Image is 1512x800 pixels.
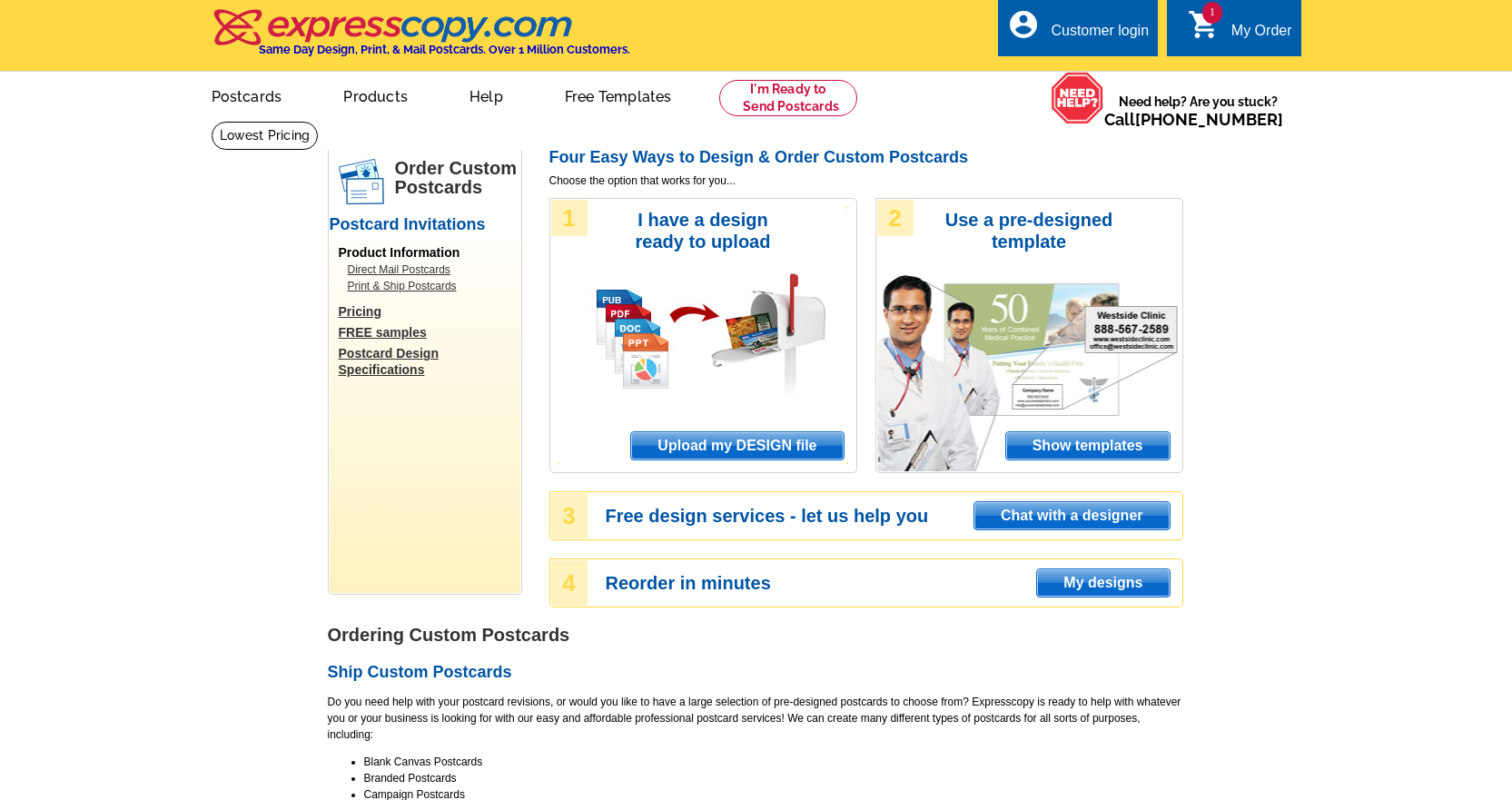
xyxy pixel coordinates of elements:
a: Print & Ship Postcards [348,278,511,294]
h3: Reorder in minutes [606,575,1181,591]
a: Pricing [339,303,520,320]
h3: I have a design ready to upload [610,209,796,252]
h2: Postcard Invitations [330,215,520,235]
strong: Ordering Custom Postcards [328,625,570,645]
a: Direct Mail Postcards [348,262,511,278]
a: 1 shopping_cart My Order [1188,20,1292,43]
div: 1 [551,200,588,236]
a: Postcards [183,74,311,116]
h1: Order Custom Postcards [395,159,520,197]
span: Need help? Are you stuck? [1104,93,1292,129]
img: postcards.png [339,159,384,204]
div: 4 [551,560,588,606]
div: 2 [877,200,914,236]
h2: Ship Custom Postcards [328,663,1183,683]
span: Choose the option that works for you... [549,173,1183,189]
span: My designs [1037,569,1169,597]
span: Product Information [339,245,460,260]
h4: Same Day Design, Print, & Mail Postcards. Over 1 Million Customers. [259,43,630,56]
a: [PHONE_NUMBER] [1135,110,1283,129]
h3: Use a pre-designed template [936,209,1122,252]
a: Show templates [1005,431,1171,460]
span: Call [1104,110,1283,129]
i: account_circle [1007,8,1040,41]
div: My Order [1231,23,1292,48]
a: FREE samples [339,324,520,341]
span: Show templates [1006,432,1170,459]
h3: Free design services - let us help you [606,508,1181,524]
div: 3 [551,493,588,538]
a: Help [440,74,532,116]
i: shopping_cart [1188,8,1220,41]
a: Free Templates [536,74,701,116]
p: Do you need help with your postcard revisions, or would you like to have a large selection of pre... [328,694,1183,743]
li: Branded Postcards [364,770,1183,786]
a: Products [314,74,437,116]
a: Postcard Design Specifications [339,345,520,378]
a: Same Day Design, Print, & Mail Postcards. Over 1 Million Customers. [212,22,630,56]
a: My designs [1036,568,1170,598]
div: Customer login [1051,23,1149,48]
a: Upload my DESIGN file [630,431,844,460]
a: account_circle Customer login [1007,20,1149,43]
li: Blank Canvas Postcards [364,754,1183,770]
img: help [1051,72,1104,124]
span: Upload my DESIGN file [631,432,843,459]
h2: Four Easy Ways to Design & Order Custom Postcards [549,148,1183,168]
span: 1 [1202,2,1222,24]
a: Chat with a designer [973,501,1170,530]
span: Chat with a designer [974,502,1169,529]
